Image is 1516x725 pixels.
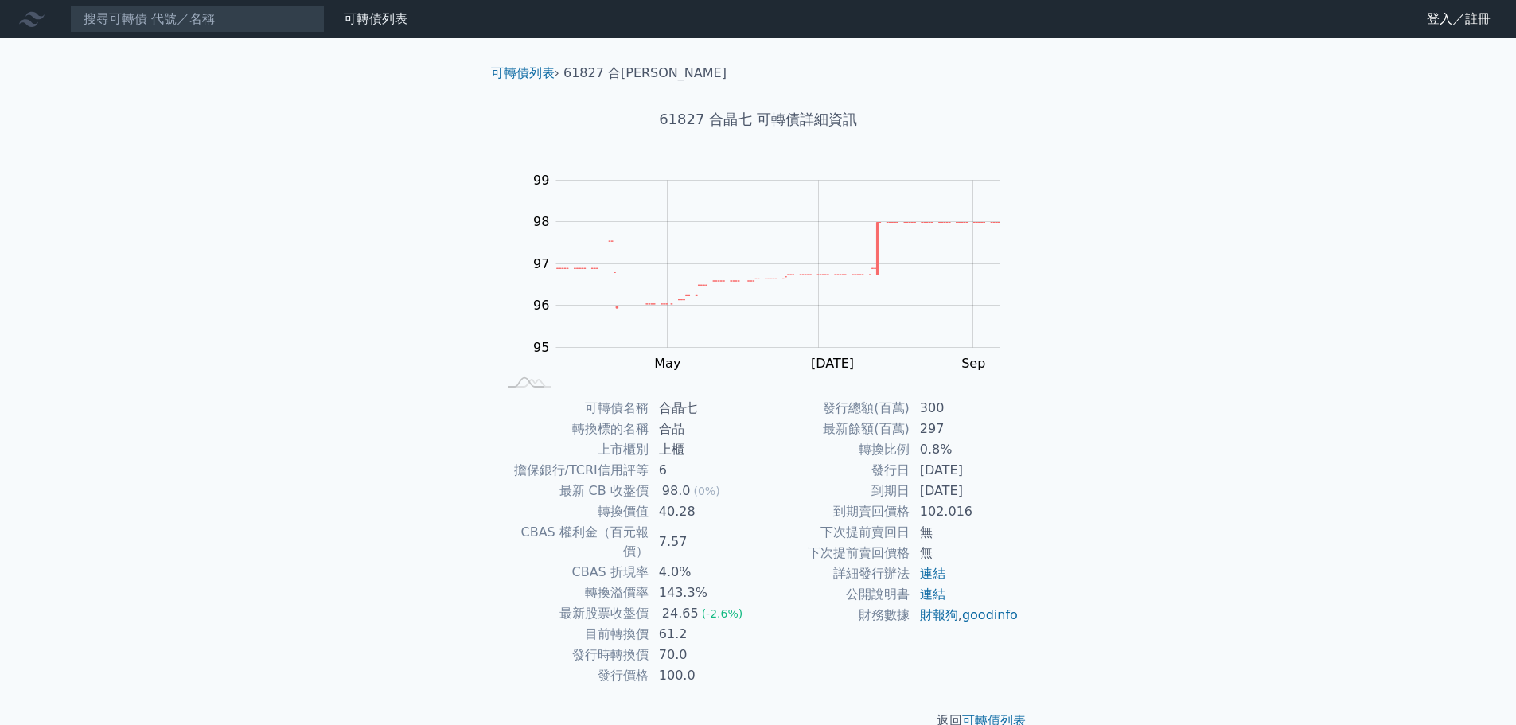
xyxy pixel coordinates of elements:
td: 轉換標的名稱 [497,419,649,439]
td: 發行總額(百萬) [758,398,910,419]
td: 財務數據 [758,605,910,626]
tspan: 95 [533,340,549,355]
td: 詳細發行辦法 [758,563,910,584]
h1: 61827 合晶七 可轉債詳細資訊 [478,108,1039,131]
td: 公開說明書 [758,584,910,605]
td: 最新 CB 收盤價 [497,481,649,501]
input: 搜尋可轉債 代號／名稱 [70,6,325,33]
td: 到期賣回價格 [758,501,910,522]
td: 143.3% [649,583,758,603]
td: 102.016 [910,501,1019,522]
div: 24.65 [659,604,702,623]
td: 7.57 [649,522,758,562]
td: 發行價格 [497,665,649,686]
a: 可轉債列表 [491,65,555,80]
td: 轉換溢價率 [497,583,649,603]
td: 發行時轉換價 [497,645,649,665]
li: › [491,64,559,83]
tspan: 96 [533,298,549,313]
td: 轉換價值 [497,501,649,522]
div: 98.0 [659,481,694,501]
td: 上市櫃別 [497,439,649,460]
td: 上櫃 [649,439,758,460]
a: 登入／註冊 [1414,6,1503,32]
td: 70.0 [649,645,758,665]
li: 61827 合[PERSON_NAME] [563,64,727,83]
td: 到期日 [758,481,910,501]
a: 連結 [920,587,945,602]
td: 4.0% [649,562,758,583]
td: 下次提前賣回日 [758,522,910,543]
td: CBAS 折現率 [497,562,649,583]
td: 下次提前賣回價格 [758,543,910,563]
td: 合晶 [649,419,758,439]
td: 發行日 [758,460,910,481]
a: 財報狗 [920,607,958,622]
g: Chart [515,173,1024,371]
td: 0.8% [910,439,1019,460]
td: 最新餘額(百萬) [758,419,910,439]
tspan: 99 [533,173,549,188]
td: 目前轉換價 [497,624,649,645]
tspan: 97 [533,256,549,271]
td: [DATE] [910,481,1019,501]
a: 可轉債列表 [344,11,407,26]
td: CBAS 權利金（百元報價） [497,522,649,562]
td: 合晶七 [649,398,758,419]
td: 無 [910,543,1019,563]
td: 擔保銀行/TCRI信用評等 [497,460,649,481]
td: [DATE] [910,460,1019,481]
td: 61.2 [649,624,758,645]
tspan: [DATE] [811,356,854,371]
td: 可轉債名稱 [497,398,649,419]
td: 40.28 [649,501,758,522]
td: 300 [910,398,1019,419]
td: 最新股票收盤價 [497,603,649,624]
span: (0%) [693,485,719,497]
td: 6 [649,460,758,481]
tspan: May [654,356,680,371]
td: 100.0 [649,665,758,686]
span: (-2.6%) [702,607,743,620]
td: 轉換比例 [758,439,910,460]
td: 無 [910,522,1019,543]
tspan: Sep [961,356,985,371]
tspan: 98 [533,214,549,229]
a: 連結 [920,566,945,581]
td: , [910,605,1019,626]
td: 297 [910,419,1019,439]
a: goodinfo [962,607,1018,622]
